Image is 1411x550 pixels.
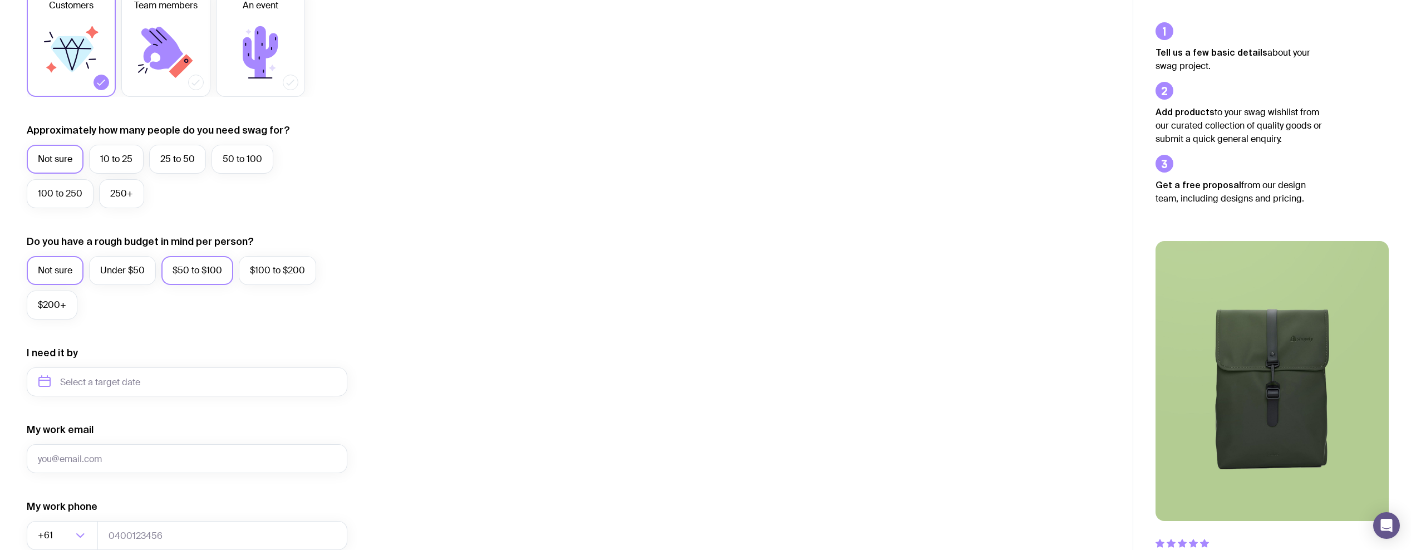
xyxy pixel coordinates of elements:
[97,521,347,550] input: 0400123456
[1156,47,1267,57] strong: Tell us a few basic details
[1373,512,1400,539] div: Open Intercom Messenger
[27,521,98,550] div: Search for option
[149,145,206,174] label: 25 to 50
[89,256,156,285] label: Under $50
[27,145,83,174] label: Not sure
[27,444,347,473] input: you@email.com
[27,346,78,360] label: I need it by
[27,256,83,285] label: Not sure
[99,179,144,208] label: 250+
[161,256,233,285] label: $50 to $100
[1156,180,1241,190] strong: Get a free proposal
[1156,107,1215,117] strong: Add products
[1156,46,1322,73] p: about your swag project.
[38,521,55,550] span: +61
[1156,178,1322,205] p: from our design team, including designs and pricing.
[27,423,94,436] label: My work email
[27,291,77,320] label: $200+
[27,179,94,208] label: 100 to 250
[55,521,72,550] input: Search for option
[27,235,254,248] label: Do you have a rough budget in mind per person?
[239,256,316,285] label: $100 to $200
[27,500,97,513] label: My work phone
[212,145,273,174] label: 50 to 100
[27,124,290,137] label: Approximately how many people do you need swag for?
[27,367,347,396] input: Select a target date
[89,145,144,174] label: 10 to 25
[1156,105,1322,146] p: to your swag wishlist from our curated collection of quality goods or submit a quick general enqu...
